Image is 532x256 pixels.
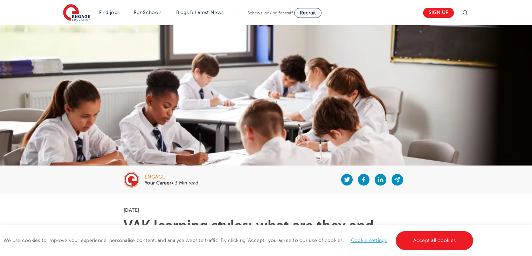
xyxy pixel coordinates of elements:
[300,10,316,15] span: Recruit
[176,10,224,15] a: Blogs & Latest News
[145,180,171,186] b: Your Career
[294,8,322,18] a: Recruit
[63,4,90,22] img: Engage Education
[124,208,408,213] p: [DATE]
[99,10,120,15] a: Find jobs
[145,181,198,186] p: • 3 Min read
[124,219,408,247] h1: VAK learning styles: what are they and what do they mean? Engage Education |
[145,175,198,180] div: engage
[134,10,161,15] a: For Schools
[396,231,474,250] a: Accept all cookies
[351,238,387,243] a: Cookie settings
[4,238,475,243] span: We use cookies to improve your experience, personalise content, and analyse website traffic. By c...
[423,8,454,18] a: Sign up
[248,11,293,15] span: Schools looking for staff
